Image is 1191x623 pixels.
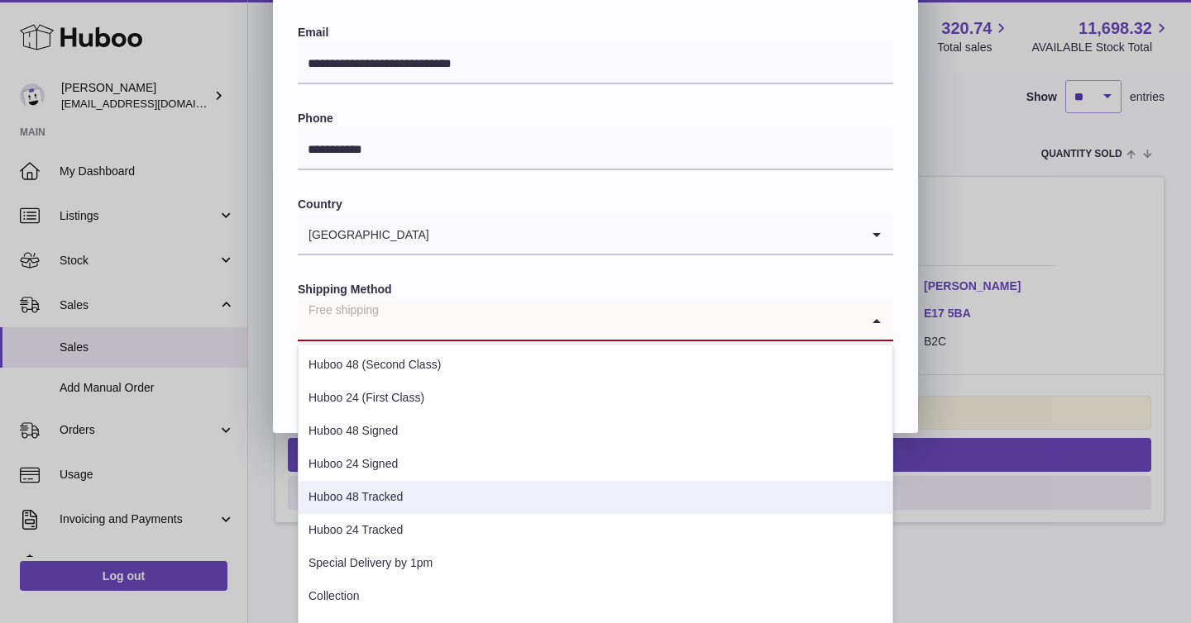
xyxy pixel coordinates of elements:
[298,111,893,126] label: Phone
[298,216,430,254] span: [GEOGRAPHIC_DATA]
[298,282,893,297] label: Shipping Method
[298,197,893,212] label: Country
[299,415,892,448] li: Huboo 48 Signed
[299,382,892,415] li: Huboo 24 (First Class)
[299,514,892,547] li: Huboo 24 Tracked
[299,580,892,613] li: Collection
[430,216,860,254] input: Search for option
[298,25,893,40] label: Email
[298,302,893,341] div: Search for option
[299,448,892,481] li: Huboo 24 Signed
[299,349,892,382] li: Huboo 48 (Second Class)
[299,547,892,580] li: Special Delivery by 1pm
[298,216,893,255] div: Search for option
[298,302,860,340] input: Search for option
[299,481,892,514] li: Huboo 48 Tracked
